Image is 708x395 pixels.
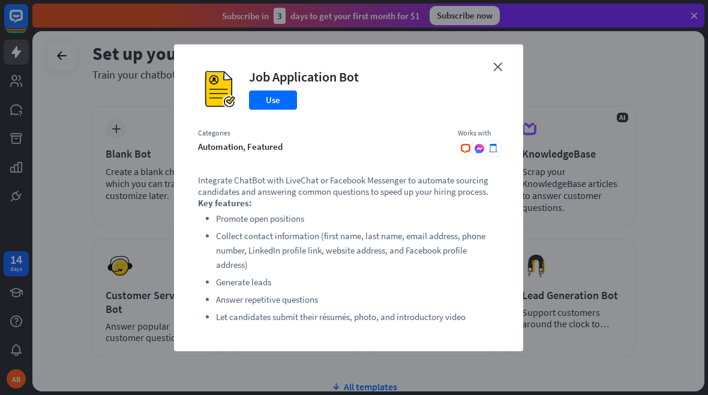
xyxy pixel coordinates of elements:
strong: Key features: [198,197,252,209]
p: Integrate ChatBot with LiveChat or Facebook Messenger to automate sourcing candidates and answeri... [198,174,499,197]
li: Collect contact information (first name, last name, email address, phone number, LinkedIn profile... [216,229,499,272]
li: Let candidates submit their résumés, photo, and introductory video [216,310,499,324]
div: Categories [198,128,446,138]
i: close [493,62,502,71]
li: Generate leads [216,275,499,290]
button: Use [249,91,297,110]
li: Promote open positions [216,212,499,226]
div: Works with [458,128,499,138]
li: Answer repetitive questions [216,293,499,307]
div: Job Application Bot [249,68,359,85]
img: Job Application Bot [198,68,240,110]
div: automation, featured [198,141,446,152]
